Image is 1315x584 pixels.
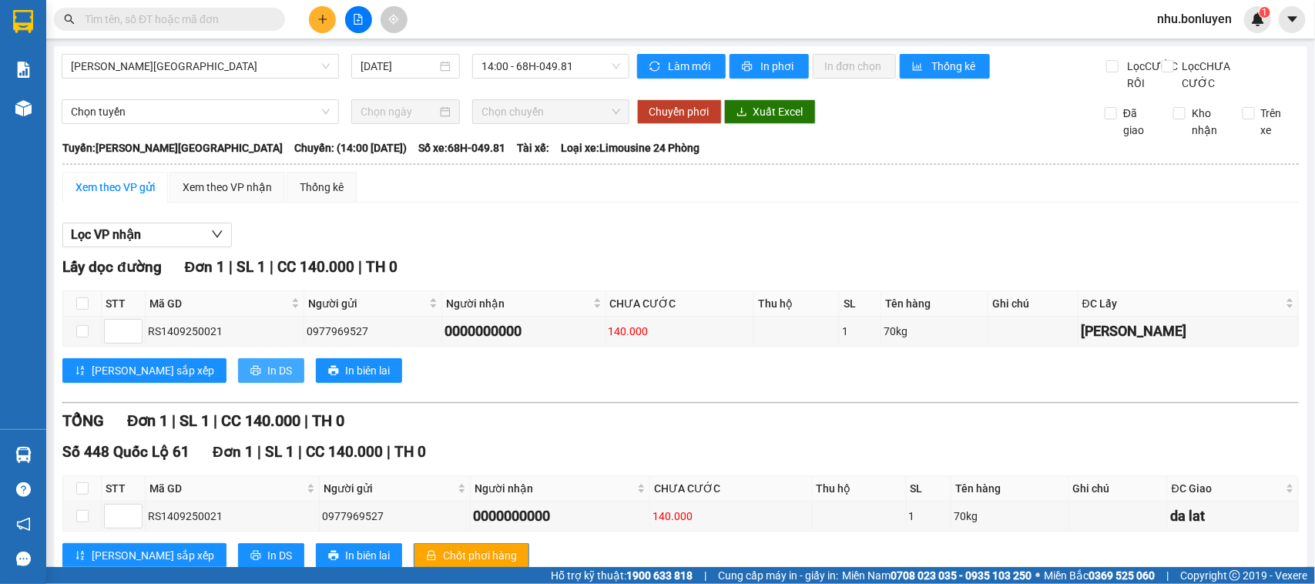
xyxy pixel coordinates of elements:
span: sort-ascending [75,365,86,378]
th: Thu hộ [754,291,840,317]
button: bar-chartThống kê [900,54,990,79]
div: Xem theo VP nhận [183,179,272,196]
div: 140.000 [609,323,752,340]
span: Đơn 1 [213,443,253,461]
span: SL 1 [179,411,210,430]
span: [PERSON_NAME] sắp xếp [92,362,214,379]
img: logo-vxr [13,10,33,33]
span: Tài xế: [517,139,549,156]
span: ĐC Lấy [1082,295,1283,312]
span: Đơn 1 [185,258,226,276]
span: aim [388,14,399,25]
td: RS1409250021 [146,502,320,532]
span: 14:00 - 68H-049.81 [481,55,619,78]
span: | [387,443,391,461]
span: notification [16,517,31,532]
span: plus [317,14,328,25]
span: Hà Tiên - Đà Lạt [71,55,330,78]
span: sync [649,61,663,73]
span: Mã GD [149,480,304,497]
div: Xem theo VP gửi [75,179,155,196]
div: 0000000000 [473,505,647,527]
span: 1 [1262,7,1267,18]
div: RS1409250021 [148,508,317,525]
span: ⚪️ [1035,572,1040,579]
button: Lọc VP nhận [62,223,232,247]
th: Ghi chú [1069,476,1168,502]
button: printerIn biên lai [316,358,402,383]
th: Tên hàng [881,291,988,317]
strong: 0708 023 035 - 0935 103 250 [891,569,1032,582]
span: printer [250,550,261,562]
span: Miền Bắc [1044,567,1155,584]
button: plus [309,6,336,33]
img: warehouse-icon [15,100,32,116]
span: | [298,443,302,461]
div: 1 [842,323,878,340]
span: message [16,552,31,566]
span: In DS [267,362,292,379]
span: TỔNG [62,411,104,430]
img: solution-icon [15,62,32,78]
button: sort-ascending[PERSON_NAME] sắp xếp [62,543,226,568]
div: RS1409250021 [148,323,301,340]
span: Lọc VP nhận [71,225,141,244]
span: SL 1 [265,443,294,461]
th: Thu hộ [813,476,907,502]
button: Chuyển phơi [637,99,722,124]
th: SL [840,291,881,317]
span: lock [426,550,437,562]
span: download [736,106,747,119]
div: 0977969527 [322,508,468,525]
span: Kho nhận [1186,105,1230,139]
th: STT [102,291,146,317]
span: Chọn tuyến [71,100,330,123]
span: In DS [267,547,292,564]
button: printerIn DS [238,358,304,383]
span: Số xe: 68H-049.81 [418,139,505,156]
button: file-add [345,6,372,33]
span: file-add [353,14,364,25]
span: Lấy dọc đường [62,258,162,276]
span: printer [742,61,755,73]
span: Xuất Excel [753,103,803,120]
button: caret-down [1279,6,1306,33]
button: printerIn DS [238,543,304,568]
span: CC 140.000 [221,411,300,430]
span: In biên lai [345,547,390,564]
img: icon-new-feature [1251,12,1265,26]
sup: 1 [1260,7,1270,18]
span: | [358,258,362,276]
span: TH 0 [312,411,344,430]
input: 14/09/2025 [361,58,437,75]
span: CC 140.000 [277,258,354,276]
strong: 0369 525 060 [1089,569,1155,582]
th: Tên hàng [951,476,1068,502]
span: TH 0 [366,258,398,276]
span: Đã giao [1117,105,1162,139]
span: | [270,258,273,276]
span: copyright [1229,570,1240,581]
span: printer [328,365,339,378]
img: warehouse-icon [15,447,32,463]
span: Lọc CHƯA CƯỚC [1176,58,1245,92]
div: 0000000000 [444,321,602,342]
span: In biên lai [345,362,390,379]
span: Làm mới [669,58,713,75]
span: Người gửi [324,480,455,497]
th: Ghi chú [988,291,1079,317]
span: Người nhận [446,295,589,312]
strong: 1900 633 818 [626,569,693,582]
span: search [64,14,75,25]
span: Mã GD [149,295,288,312]
input: Tìm tên, số ĐT hoặc mã đơn [85,11,267,28]
span: Miền Nam [842,567,1032,584]
div: [PERSON_NAME] [1081,321,1296,342]
button: printerIn biên lai [316,543,402,568]
span: In phơi [761,58,797,75]
span: Thống kê [931,58,978,75]
div: 140.000 [652,508,810,525]
button: downloadXuất Excel [724,99,816,124]
span: | [229,258,233,276]
span: | [704,567,706,584]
